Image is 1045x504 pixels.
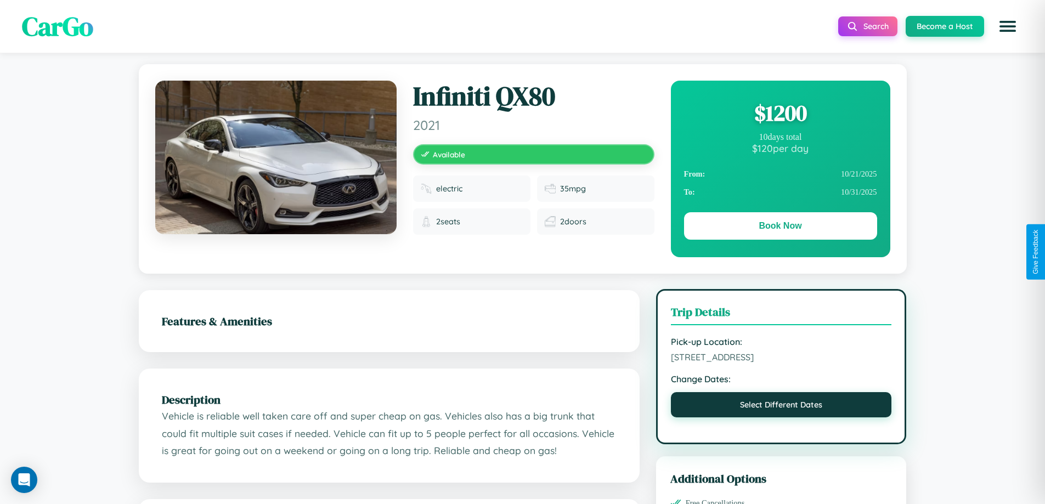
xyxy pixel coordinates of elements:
[671,352,892,363] span: [STREET_ADDRESS]
[433,150,465,159] span: Available
[421,216,432,227] img: Seats
[436,184,462,194] span: electric
[863,21,889,31] span: Search
[992,11,1023,42] button: Open menu
[545,216,556,227] img: Doors
[413,81,654,112] h1: Infiniti QX80
[162,392,617,407] h2: Description
[671,373,892,384] strong: Change Dates:
[22,8,93,44] span: CarGo
[671,304,892,325] h3: Trip Details
[684,132,877,142] div: 10 days total
[1032,230,1040,274] div: Give Feedback
[684,142,877,154] div: $ 120 per day
[421,183,432,194] img: Fuel type
[155,81,397,234] img: Infiniti QX80 2021
[684,169,705,179] strong: From:
[560,184,586,194] span: 35 mpg
[671,392,892,417] button: Select Different Dates
[162,407,617,460] p: Vehicle is reliable well taken care off and super cheap on gas. Vehicles also has a big trunk tha...
[11,467,37,493] div: Open Intercom Messenger
[436,217,460,226] span: 2 seats
[545,183,556,194] img: Fuel efficiency
[838,16,897,36] button: Search
[162,313,617,329] h2: Features & Amenities
[684,188,695,197] strong: To:
[906,16,984,37] button: Become a Host
[670,471,893,486] h3: Additional Options
[560,217,586,226] span: 2 doors
[684,98,877,128] div: $ 1200
[413,117,654,133] span: 2021
[671,336,892,347] strong: Pick-up Location:
[684,212,877,240] button: Book Now
[684,183,877,201] div: 10 / 31 / 2025
[684,165,877,183] div: 10 / 21 / 2025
